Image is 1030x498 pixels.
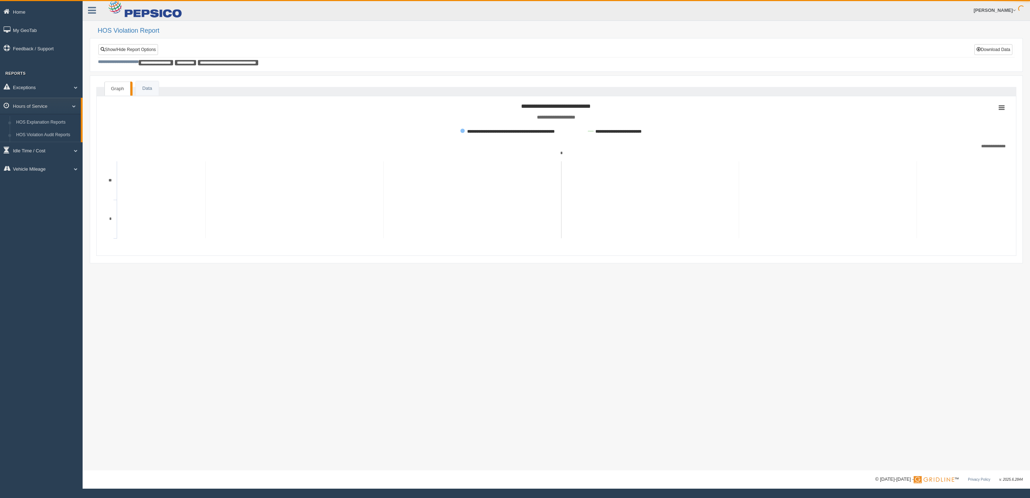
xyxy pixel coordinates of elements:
a: HOS Violations [13,142,81,155]
a: Privacy Policy [968,478,990,481]
img: Gridline [914,476,954,483]
a: Show/Hide Report Options [98,44,158,55]
h2: HOS Violation Report [98,27,1023,34]
a: HOS Explanation Reports [13,116,81,129]
span: v. 2025.6.2844 [999,478,1023,481]
a: HOS Violation Audit Reports [13,129,81,142]
a: Data [136,81,158,96]
button: Download Data [974,44,1012,55]
a: Graph [105,82,130,96]
div: © [DATE]-[DATE] - ™ [875,476,1023,483]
